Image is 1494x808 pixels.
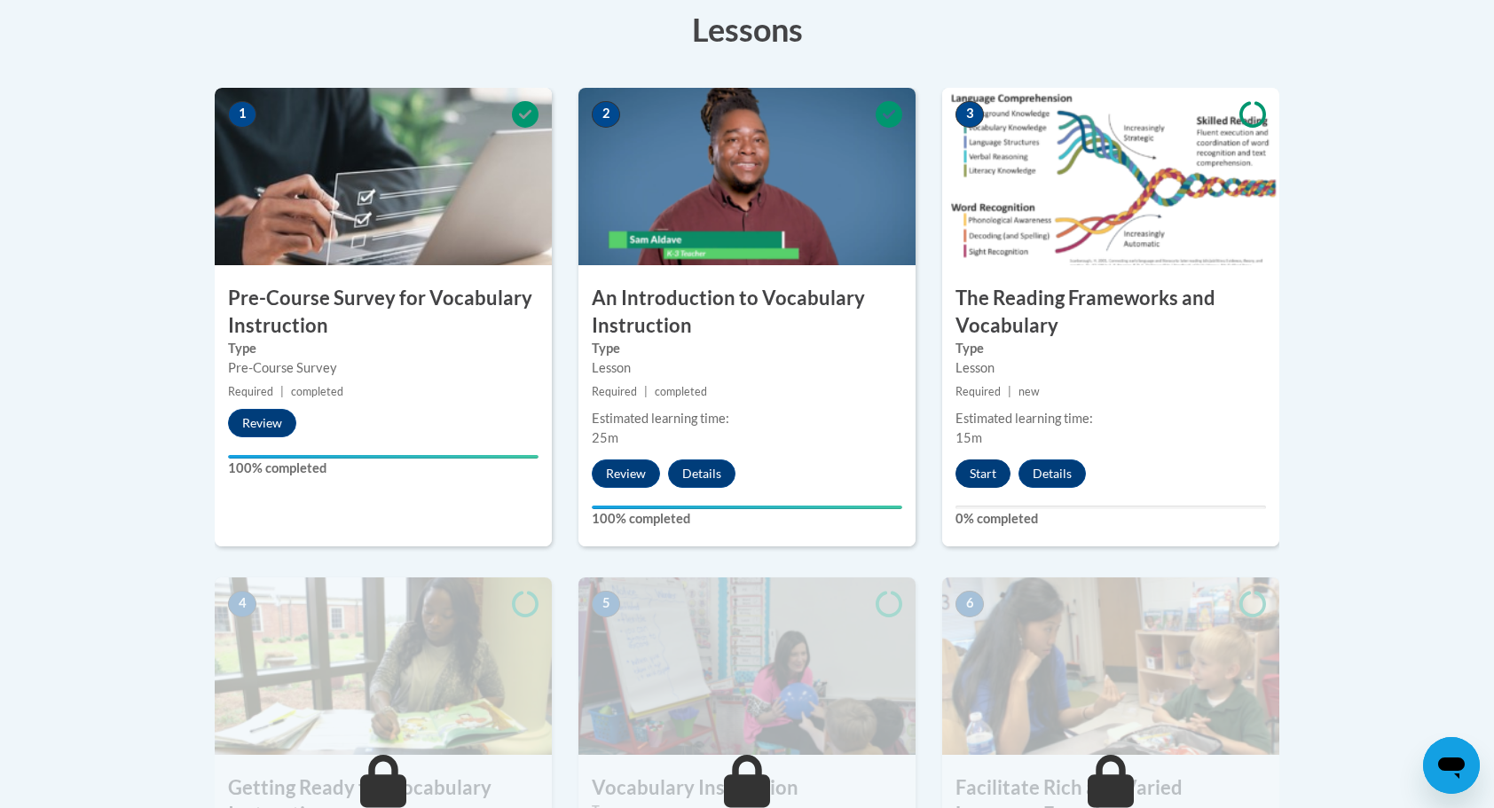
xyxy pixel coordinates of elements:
[578,774,916,802] h3: Vocabulary Instruction
[578,88,916,265] img: Course Image
[228,409,296,437] button: Review
[655,385,707,398] span: completed
[955,430,982,445] span: 15m
[215,7,1279,51] h3: Lessons
[942,88,1279,265] img: Course Image
[228,101,256,128] span: 1
[592,509,902,529] label: 100% completed
[592,506,902,509] div: Your progress
[955,591,984,617] span: 6
[668,459,735,488] button: Details
[955,459,1010,488] button: Start
[1008,385,1011,398] span: |
[215,285,552,340] h3: Pre-Course Survey for Vocabulary Instruction
[592,430,618,445] span: 25m
[592,339,902,358] label: Type
[942,285,1279,340] h3: The Reading Frameworks and Vocabulary
[644,385,648,398] span: |
[955,101,984,128] span: 3
[592,358,902,378] div: Lesson
[1018,459,1086,488] button: Details
[592,409,902,428] div: Estimated learning time:
[215,88,552,265] img: Course Image
[578,285,916,340] h3: An Introduction to Vocabulary Instruction
[228,339,539,358] label: Type
[955,385,1001,398] span: Required
[228,459,539,478] label: 100% completed
[228,385,273,398] span: Required
[228,358,539,378] div: Pre-Course Survey
[592,591,620,617] span: 5
[955,358,1266,378] div: Lesson
[280,385,284,398] span: |
[942,577,1279,755] img: Course Image
[215,577,552,755] img: Course Image
[228,455,539,459] div: Your progress
[592,385,637,398] span: Required
[578,577,916,755] img: Course Image
[955,509,1266,529] label: 0% completed
[592,101,620,128] span: 2
[955,409,1266,428] div: Estimated learning time:
[1018,385,1040,398] span: new
[1423,737,1480,794] iframe: Button to launch messaging window
[592,459,660,488] button: Review
[228,591,256,617] span: 4
[955,339,1266,358] label: Type
[291,385,343,398] span: completed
